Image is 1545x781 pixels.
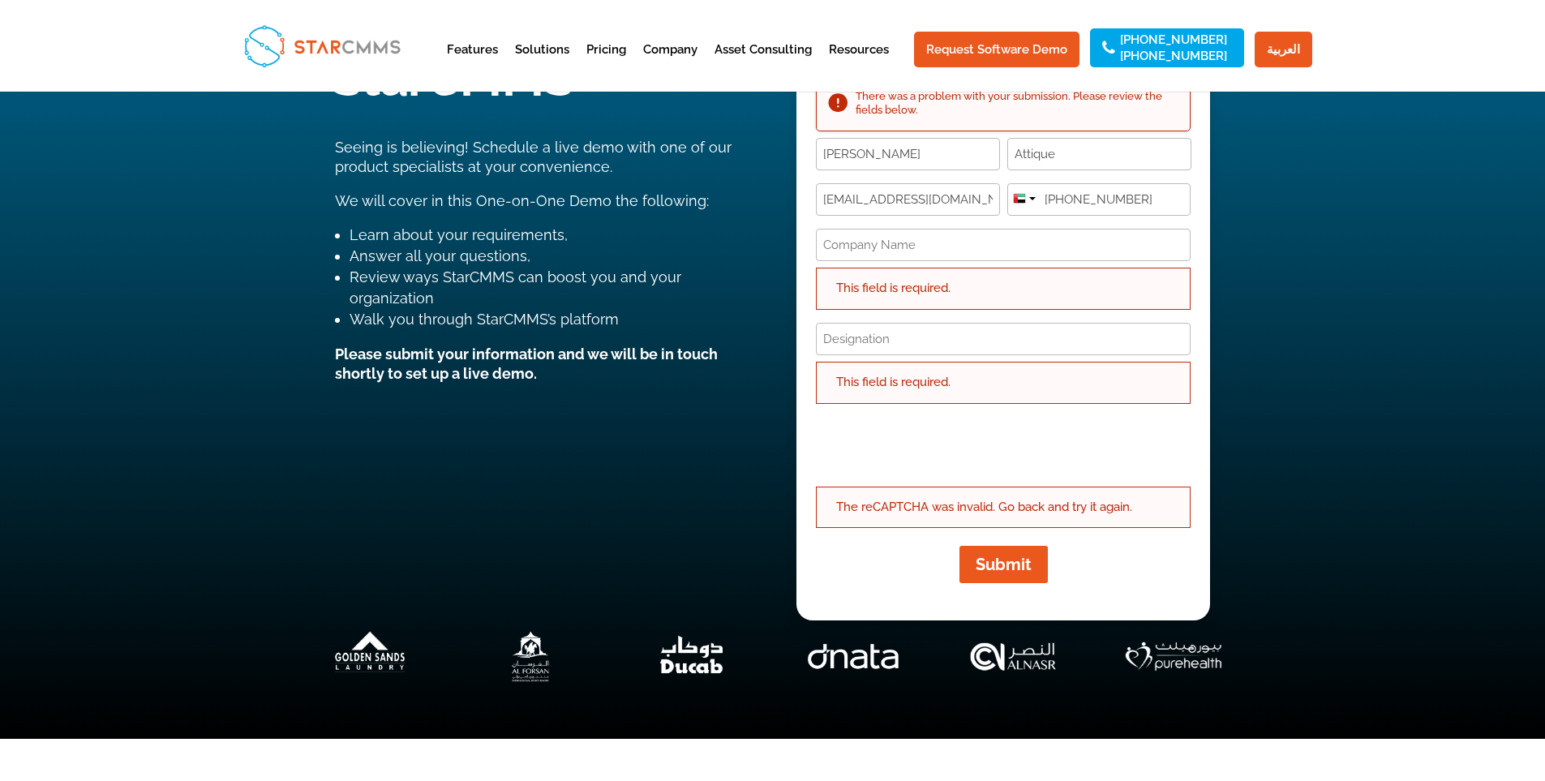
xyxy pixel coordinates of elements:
div: 4 / 7 [620,620,764,692]
a: العربية [1255,32,1312,67]
div: 6 / 7 [942,620,1086,692]
span: Learn about your requirements, [350,226,568,243]
img: dnata (1) [780,620,925,692]
input: First Name [816,138,1000,170]
span: Walk you through StarCMMS’s platform [350,311,619,328]
img: Ducab (1) [620,620,764,692]
img: forsan [459,620,603,692]
div: This field is required. [816,268,1191,310]
span: Answer all your questions, [350,247,530,264]
input: Email [816,183,1000,216]
div: The reCAPTCHA was invalid. Go back and try it again. [816,487,1191,529]
iframe: Chat Widget [1275,606,1545,781]
a: Features [447,44,498,84]
input: Last Name [1007,138,1191,170]
a: [PHONE_NUMBER] [1120,50,1227,62]
a: Company [643,44,697,84]
div: 5 / 7 [780,620,925,692]
div: 7 / 7 [1102,632,1247,680]
div: 3 / 7 [459,620,603,692]
strong: Please submit your information and we will be in touch shortly to set up a live demo. [335,345,718,382]
div: 2 / 7 [298,620,443,692]
iframe: reCAPTCHA [816,417,1062,480]
button: Submit [959,546,1048,583]
h2: There was a problem with your submission. Please review the fields below. [856,89,1177,118]
a: Solutions [515,44,569,84]
img: StarCMMS [237,18,407,74]
a: [PHONE_NUMBER] [1120,34,1227,45]
span: We will cover in this One-on-One Demo the following: [335,192,709,209]
a: Request Software Demo [914,32,1079,67]
input: Company Name [816,229,1191,261]
img: 8 (1) [298,620,443,692]
span: Review ways StarCMMS can boost you and your organization [350,268,681,307]
div: This field is required. [816,362,1191,404]
span: Submit [976,555,1032,574]
a: Resources [829,44,889,84]
img: PH-Logo-White-1 [1126,632,1223,680]
img: Al-Naser-cranes [942,620,1086,692]
input: Designation [816,323,1191,355]
input: Phone Number [1007,183,1191,216]
span: Seeing is believing! Schedule a live demo with one of our product specialists at your convenience. [335,139,732,175]
a: Pricing [586,44,626,84]
a: Asset Consulting [715,44,812,84]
